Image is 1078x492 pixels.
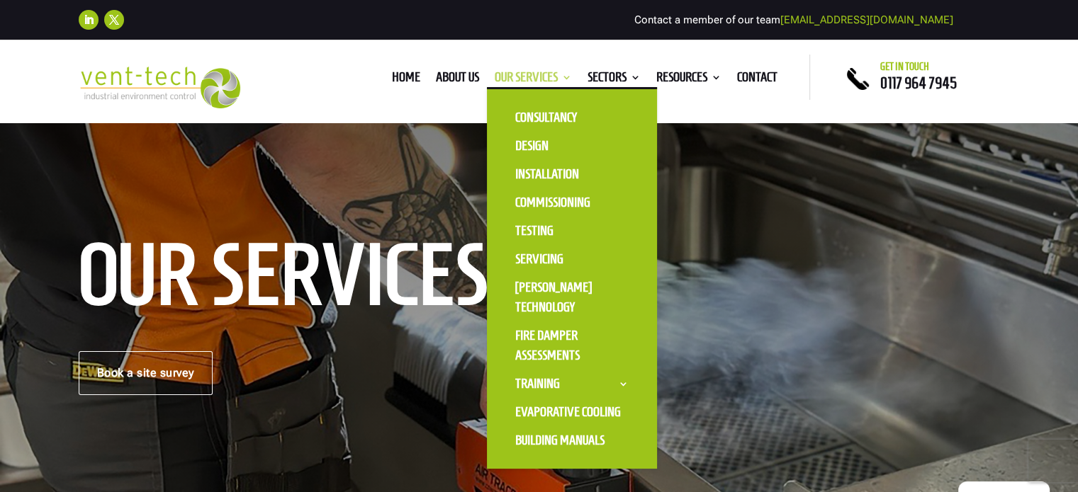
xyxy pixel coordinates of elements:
[501,217,643,245] a: Testing
[501,103,643,132] a: Consultancy
[656,72,722,88] a: Resources
[501,273,643,321] a: [PERSON_NAME] Technology
[436,72,479,88] a: About us
[501,245,643,273] a: Servicing
[880,61,929,72] span: Get in touch
[501,398,643,426] a: Evaporative Cooling
[79,67,241,108] img: 2023-09-27T08_35_16.549ZVENT-TECH---Clear-background
[392,72,420,88] a: Home
[79,241,539,316] h1: Our Services
[79,10,99,30] a: Follow on LinkedIn
[501,370,643,398] a: Training
[780,13,953,26] a: [EMAIL_ADDRESS][DOMAIN_NAME]
[104,10,124,30] a: Follow on X
[588,72,641,88] a: Sectors
[79,351,213,395] a: Book a site survey
[501,132,643,160] a: Design
[737,72,777,88] a: Contact
[634,13,953,26] span: Contact a member of our team
[501,160,643,188] a: Installation
[495,72,572,88] a: Our Services
[501,188,643,217] a: Commissioning
[501,321,643,370] a: Fire Damper Assessments
[501,426,643,454] a: Building Manuals
[880,74,957,91] a: 0117 964 7945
